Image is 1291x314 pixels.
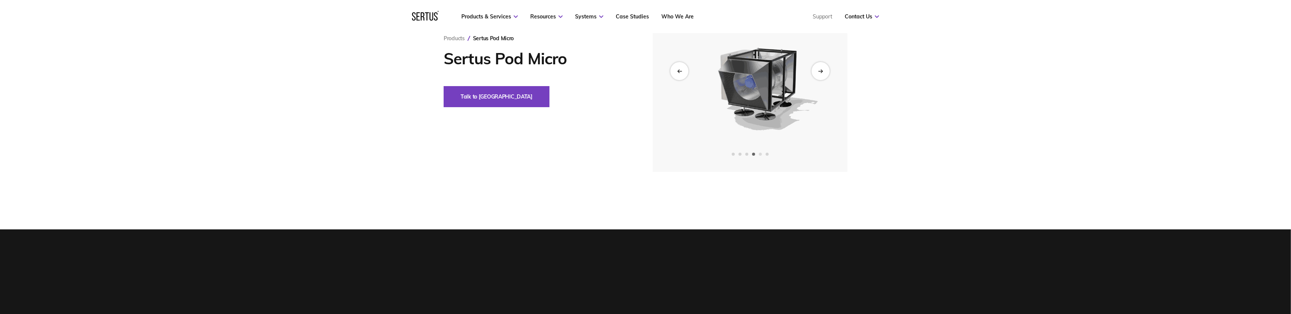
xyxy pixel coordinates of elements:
[732,153,735,156] span: Go to slide 1
[759,153,762,156] span: Go to slide 5
[444,35,465,42] a: Products
[813,13,832,20] a: Support
[530,13,563,20] a: Resources
[575,13,603,20] a: Systems
[845,13,879,20] a: Contact Us
[444,86,549,107] button: Talk to [GEOGRAPHIC_DATA]
[1155,227,1291,314] iframe: Chat Widget
[745,153,748,156] span: Go to slide 3
[461,13,518,20] a: Products & Services
[661,13,694,20] a: Who We Are
[444,49,630,68] h1: Sertus Pod Micro
[766,153,769,156] span: Go to slide 6
[670,62,688,80] div: Previous slide
[616,13,649,20] a: Case Studies
[812,62,830,80] div: Next slide
[739,153,742,156] span: Go to slide 2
